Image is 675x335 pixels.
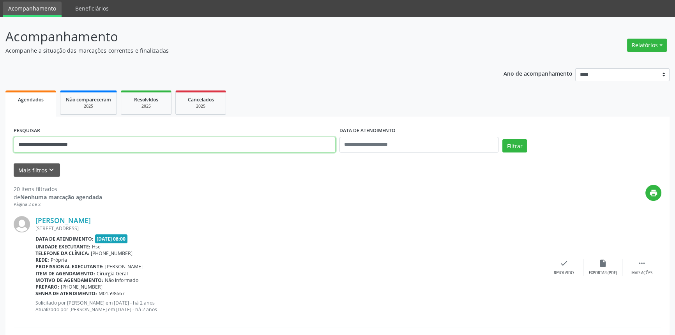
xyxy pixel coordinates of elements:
button: print [645,185,661,201]
span: Cirurgia Geral [97,270,128,277]
a: [PERSON_NAME] [35,216,91,225]
img: img [14,216,30,232]
b: Senha de atendimento: [35,290,97,297]
span: Própria [51,257,67,263]
span: [PERSON_NAME] [105,263,143,270]
a: Acompanhamento [3,2,62,17]
i:  [638,259,646,268]
div: 2025 [66,103,111,109]
strong: Nenhuma marcação agendada [20,193,102,201]
a: Beneficiários [70,2,114,15]
div: Página 2 de 2 [14,201,102,208]
span: [PHONE_NUMBER] [91,250,133,257]
b: Unidade executante: [35,243,90,250]
button: Relatórios [627,39,667,52]
button: Mais filtroskeyboard_arrow_down [14,163,60,177]
div: de [14,193,102,201]
p: Solicitado por [PERSON_NAME] em [DATE] - há 2 anos Atualizado por [PERSON_NAME] em [DATE] - há 2 ... [35,300,544,313]
p: Acompanhamento [5,27,470,46]
p: Acompanhe a situação das marcações correntes e finalizadas [5,46,470,55]
i: print [649,189,658,197]
span: Resolvidos [134,96,158,103]
div: 2025 [127,103,166,109]
span: Não compareceram [66,96,111,103]
span: Hse [92,243,101,250]
b: Profissional executante: [35,263,104,270]
div: [STREET_ADDRESS] [35,225,544,232]
b: Rede: [35,257,49,263]
div: Resolvido [554,270,574,276]
span: [PHONE_NUMBER] [61,284,102,290]
span: Agendados [18,96,44,103]
button: Filtrar [502,139,527,152]
i: check [560,259,568,268]
i: insert_drive_file [599,259,607,268]
div: Mais ações [631,270,652,276]
i: keyboard_arrow_down [47,166,56,174]
div: 20 itens filtrados [14,185,102,193]
span: Não informado [105,277,138,284]
span: Cancelados [188,96,214,103]
b: Item de agendamento: [35,270,95,277]
label: DATA DE ATENDIMENTO [339,125,396,137]
b: Telefone da clínica: [35,250,89,257]
div: 2025 [181,103,220,109]
div: Exportar (PDF) [589,270,617,276]
b: Preparo: [35,284,59,290]
span: M01598667 [99,290,125,297]
b: Motivo de agendamento: [35,277,103,284]
b: Data de atendimento: [35,236,94,242]
p: Ano de acompanhamento [504,68,573,78]
label: PESQUISAR [14,125,40,137]
span: [DATE] 08:00 [95,234,128,243]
